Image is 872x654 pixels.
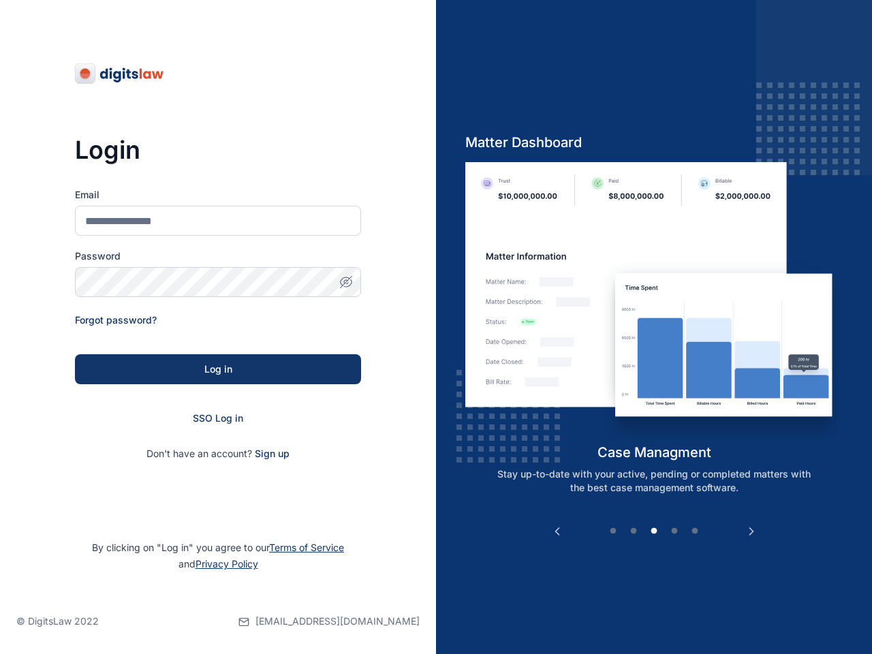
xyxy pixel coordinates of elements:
[196,558,258,570] a: Privacy Policy
[550,525,564,538] button: Previous
[668,525,681,538] button: 4
[255,447,290,461] span: Sign up
[75,249,361,263] label: Password
[238,589,420,654] a: [EMAIL_ADDRESS][DOMAIN_NAME]
[16,614,99,628] p: © DigitsLaw 2022
[193,412,243,424] a: SSO Log in
[606,525,620,538] button: 1
[75,188,361,202] label: Email
[16,540,420,572] p: By clicking on "Log in" you agree to our
[255,614,420,628] span: [EMAIL_ADDRESS][DOMAIN_NAME]
[75,136,361,163] h3: Login
[178,558,258,570] span: and
[465,133,843,152] h5: Matter Dashboard
[75,63,165,84] img: digitslaw-logo
[465,443,843,462] h5: case managment
[97,362,339,376] div: Log in
[75,447,361,461] p: Don't have an account?
[627,525,640,538] button: 2
[269,542,344,553] a: Terms of Service
[745,525,758,538] button: Next
[255,448,290,459] a: Sign up
[75,354,361,384] button: Log in
[688,525,702,538] button: 5
[480,467,828,495] p: Stay up-to-date with your active, pending or completed matters with the best case management soft...
[75,314,157,326] a: Forgot password?
[465,162,843,443] img: case-management
[647,525,661,538] button: 3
